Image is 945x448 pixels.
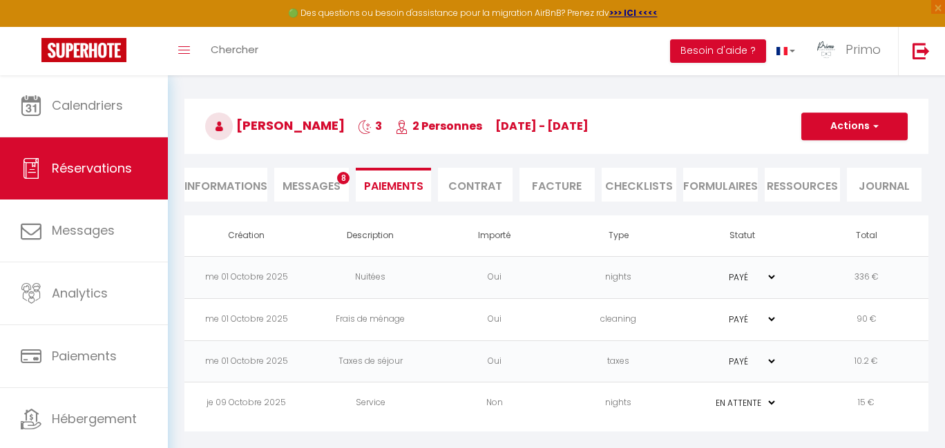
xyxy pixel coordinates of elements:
td: cleaning [557,298,681,340]
td: me 01 Octobre 2025 [184,256,309,298]
span: Messages [52,222,115,239]
td: 10.2 € [805,340,929,382]
span: Réservations [52,159,132,177]
th: Importé [432,215,557,256]
td: Oui [432,256,557,298]
li: Ressources [765,168,839,202]
td: me 01 Octobre 2025 [184,298,309,340]
td: je 09 Octobre 2025 [184,382,309,425]
button: Actions [801,113,908,140]
span: Hébergement [52,410,137,427]
li: Paiements [356,168,430,202]
td: Oui [432,340,557,382]
span: 3 [358,118,382,134]
td: nights [557,256,681,298]
li: CHECKLISTS [602,168,676,202]
li: Contrat [438,168,513,202]
span: Calendriers [52,97,123,114]
td: Service [309,382,433,425]
td: Taxes de séjour [309,340,433,382]
td: 90 € [805,298,929,340]
li: Journal [847,168,922,202]
th: Statut [680,215,805,256]
th: Description [309,215,433,256]
a: ... Primo [805,27,898,75]
img: ... [816,39,837,60]
td: Frais de ménage [309,298,433,340]
td: 336 € [805,256,929,298]
span: [DATE] - [DATE] [495,118,589,134]
td: Nuitées [309,256,433,298]
th: Type [557,215,681,256]
td: nights [557,382,681,425]
li: FORMULAIRES [683,168,758,202]
td: Non [432,382,557,425]
th: Total [805,215,929,256]
a: >>> ICI <<<< [609,7,658,19]
td: 15 € [805,382,929,425]
span: Messages [283,178,341,194]
li: Facture [519,168,594,202]
span: Primo [846,41,881,58]
td: me 01 Octobre 2025 [184,340,309,382]
th: Création [184,215,309,256]
img: Super Booking [41,38,126,62]
li: Informations [184,168,267,202]
span: Analytics [52,284,108,302]
td: taxes [557,340,681,382]
img: logout [913,42,930,59]
td: Oui [432,298,557,340]
span: 2 Personnes [395,118,482,134]
span: [PERSON_NAME] [205,117,345,134]
span: 8 [337,172,350,184]
span: Chercher [211,42,258,57]
a: Chercher [200,27,269,75]
button: Besoin d'aide ? [670,39,766,63]
span: Paiements [52,347,117,364]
